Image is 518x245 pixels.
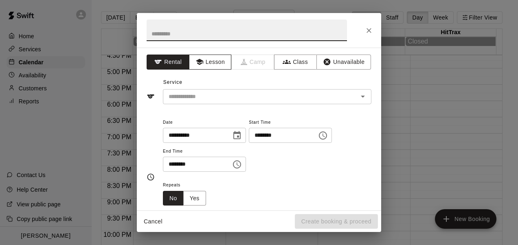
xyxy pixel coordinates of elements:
button: Unavailable [316,55,371,70]
button: Open [357,91,369,102]
span: Camps can only be created in the Services page [232,55,274,70]
svg: Service [147,92,155,101]
svg: Timing [147,173,155,181]
span: Service [163,79,182,85]
span: Start Time [249,117,332,128]
button: Choose time, selected time is 5:00 PM [315,127,331,144]
button: Cancel [140,214,166,229]
button: Lesson [189,55,232,70]
button: No [163,191,184,206]
span: End Time [163,146,246,157]
span: Repeats [163,180,213,191]
button: Choose date, selected date is Sep 23, 2025 [229,127,245,144]
button: Choose time, selected time is 6:00 PM [229,156,245,173]
button: Rental [147,55,189,70]
span: Date [163,117,246,128]
button: Close [362,23,376,38]
div: outlined button group [163,191,206,206]
button: Class [274,55,317,70]
button: Yes [183,191,206,206]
